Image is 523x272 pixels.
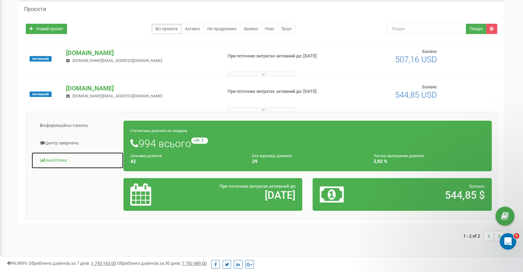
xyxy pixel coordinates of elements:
span: 5 [514,233,519,239]
p: При поточних витратах активний до: [DATE] [228,88,338,95]
a: Аналiтика [31,152,124,169]
h5: Проєкти [24,6,46,12]
a: Інформаційна панель [31,117,124,134]
small: +26 [191,138,208,144]
u: 1 743 163,00 [91,261,116,266]
h2: 544,85 $ [378,189,485,201]
span: Баланс [422,84,437,89]
a: Нові [261,24,278,34]
span: 99,989% [7,261,28,266]
iframe: Intercom live chat [500,233,516,250]
span: Баланс [422,49,437,54]
a: Активні [181,24,204,34]
span: При поточних витратах активний до [219,184,295,189]
h4: 2,92 % [373,159,485,164]
a: Архівні [240,24,262,34]
a: Тріал [277,24,295,34]
p: [DOMAIN_NAME] [66,48,216,57]
small: Цільових дзвінків [130,154,162,158]
span: Оброблено дзвінків за 30 днів : [117,261,207,266]
a: Всі проєкти [152,24,182,34]
span: Оброблено дзвінків за 7 днів : [29,261,116,266]
a: Новий проєкт [26,24,67,34]
h4: 42 [130,159,242,164]
small: Частка пропущених дзвінків [373,154,424,158]
p: При поточних витратах активний до: [DATE] [228,53,338,59]
h2: [DATE] [189,189,295,201]
a: Не продовжені [204,24,240,34]
span: Активний [30,91,52,97]
span: [DOMAIN_NAME][EMAIL_ADDRESS][DOMAIN_NAME] [73,58,162,63]
h1: 994 всього [130,138,485,149]
span: 1 - 2 of 2 [463,231,483,241]
small: Статистика дзвінків за тиждень [130,129,187,133]
span: Баланс [469,184,485,189]
button: Пошук [466,24,487,34]
a: Центр звернень [31,135,124,152]
span: 507,16 USD [395,55,437,64]
h4: 29 [252,159,363,164]
u: 7 792 489,00 [182,261,207,266]
span: Активний [30,56,52,62]
small: Без відповіді дзвінків [252,154,292,158]
input: Пошук [387,24,466,34]
span: [DOMAIN_NAME][EMAIL_ADDRESS][DOMAIN_NAME] [73,94,162,98]
span: 544,85 USD [395,90,437,100]
p: [DOMAIN_NAME] [66,84,216,93]
nav: ... [463,224,504,248]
